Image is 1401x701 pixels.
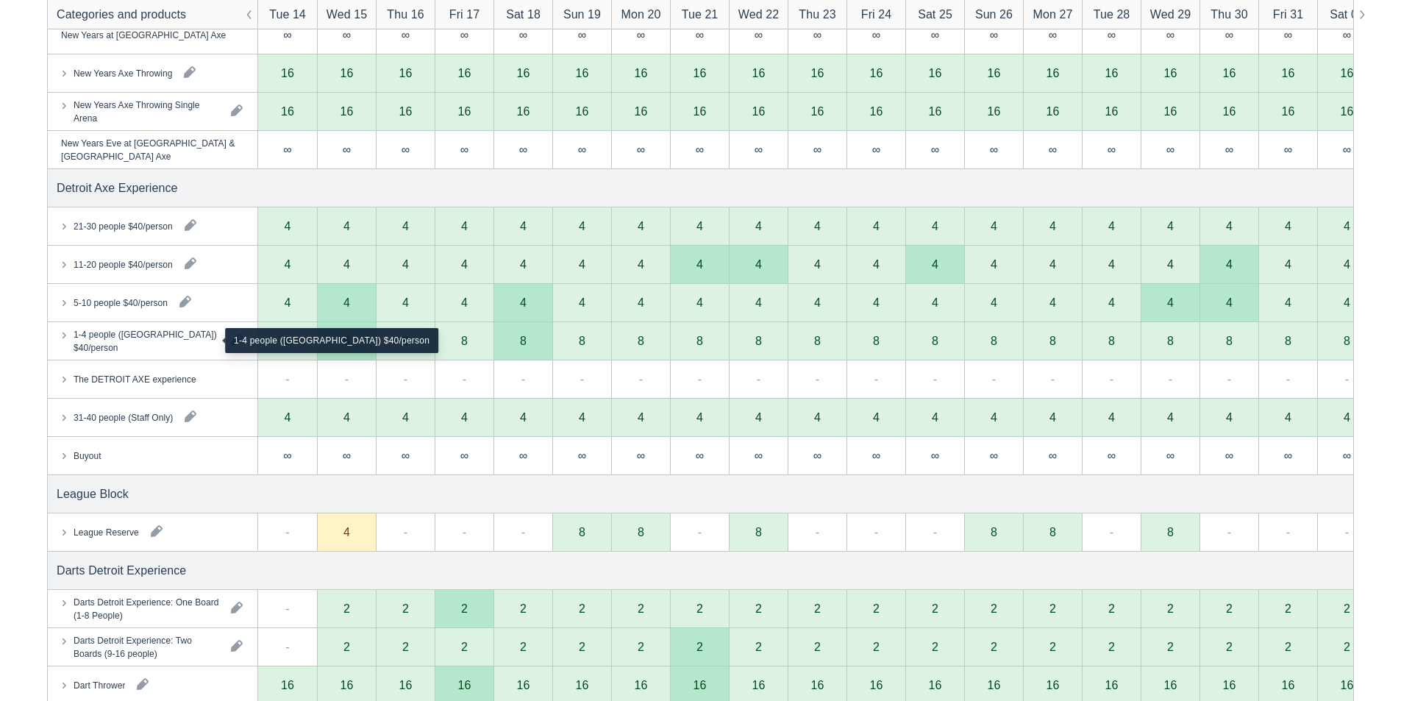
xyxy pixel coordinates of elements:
div: Thu 23 [799,6,835,24]
div: - [1286,370,1290,388]
div: 16 [1105,105,1119,117]
div: ∞ [1023,131,1082,169]
div: ∞ [578,143,586,155]
div: - [285,370,289,388]
div: ∞ [317,131,376,169]
div: ∞ [435,131,493,169]
div: 4 [638,220,644,232]
div: - [1169,370,1172,388]
div: 4 [1049,296,1056,308]
div: ∞ [990,143,998,155]
div: - [757,370,760,388]
div: 4 [991,411,997,423]
div: Wed 29 [1150,6,1191,24]
div: 4 [1226,220,1233,232]
div: ∞ [1258,131,1317,169]
div: Mon 20 [621,6,661,24]
div: 16 [694,105,707,117]
div: 5-10 people $40/person [74,296,168,309]
div: ∞ [460,29,468,40]
div: 4 [696,220,703,232]
div: ∞ [493,131,552,169]
div: 4 [343,411,350,423]
div: 16 [1223,67,1236,79]
div: Detroit Axe Experience [57,179,178,196]
div: ∞ [258,16,317,54]
div: 31-40 people (Staff Only) [74,410,173,424]
div: 4 [402,411,409,423]
div: - [816,523,819,541]
div: 16 [1105,67,1119,79]
div: - [933,370,937,388]
div: 4 [873,220,880,232]
div: 8 [638,526,644,538]
div: 4 [1167,220,1174,232]
div: 4 [1049,258,1056,270]
div: 4 [579,411,585,423]
div: 16 [752,105,766,117]
div: 16 [517,67,530,79]
div: 16 [929,67,942,79]
div: 4 [1108,411,1115,423]
div: 4 [991,296,997,308]
div: ∞ [435,16,493,54]
div: 4 [932,258,938,270]
div: 16 [988,105,1001,117]
div: ∞ [931,449,939,461]
div: - [698,370,702,388]
div: ∞ [1166,449,1174,461]
div: 16 [1047,105,1060,117]
div: ∞ [931,143,939,155]
div: - [1286,523,1290,541]
div: ∞ [872,29,880,40]
div: - [874,523,878,541]
div: Sat 01 [1330,6,1364,24]
div: 8 [461,335,468,346]
div: 16 [341,67,354,79]
div: 8 [638,335,644,346]
div: 8 [579,335,585,346]
div: ∞ [1284,29,1292,40]
div: ∞ [1258,16,1317,54]
div: 4 [755,220,762,232]
div: New Years Axe Throwing [74,66,173,79]
div: ∞ [283,143,291,155]
div: ∞ [931,29,939,40]
div: ∞ [1343,29,1351,40]
div: ∞ [519,449,527,461]
div: 4 [932,296,938,308]
div: ∞ [696,143,704,155]
div: ∞ [1082,16,1141,54]
div: ∞ [1317,16,1376,54]
div: 4 [520,411,527,423]
div: - [285,523,289,541]
div: 4 [1167,411,1174,423]
div: ∞ [1199,16,1258,54]
div: 8 [1049,526,1056,538]
div: 4 [461,258,468,270]
div: 16 [635,105,648,117]
div: New Years Axe Throwing Single Arena [74,98,219,124]
div: 4 [755,296,762,308]
div: ∞ [696,449,704,461]
div: Mon 27 [1033,6,1073,24]
div: 4 [1108,258,1115,270]
div: ∞ [1225,29,1233,40]
div: 8 [1049,335,1056,346]
div: ∞ [872,143,880,155]
div: ∞ [1317,131,1376,169]
div: 16 [458,105,471,117]
div: ∞ [1343,449,1351,461]
div: New Years at [GEOGRAPHIC_DATA] Axe [61,28,226,41]
div: 8 [1285,335,1291,346]
div: 4 [873,258,880,270]
div: ∞ [578,449,586,461]
div: 4 [1108,220,1115,232]
div: 4 [520,258,527,270]
div: ∞ [493,16,552,54]
div: 8 [991,526,997,538]
div: ∞ [670,131,729,169]
div: 16 [458,67,471,79]
div: ∞ [1284,449,1292,461]
div: - [1227,523,1231,541]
